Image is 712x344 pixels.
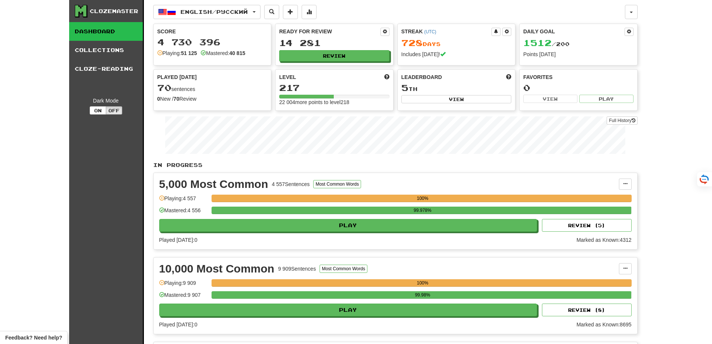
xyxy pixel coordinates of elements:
a: Dashboard [69,22,143,41]
span: This week in points, UTC [506,73,511,81]
div: Clozemaster [90,7,138,15]
div: sentences [157,83,268,93]
span: / 200 [523,41,570,47]
button: More stats [302,5,317,19]
button: Most Common Words [320,265,367,273]
span: Open feedback widget [5,334,62,341]
button: Off [106,106,122,115]
span: Played [DATE]: 0 [159,322,197,328]
button: Most Common Words [313,180,361,188]
div: Marked as Known: 4312 [576,236,631,244]
button: Review (5) [542,219,632,232]
div: 14 281 [279,38,389,48]
button: English/Русский [153,5,261,19]
div: 22 004 more points to level 218 [279,98,389,106]
div: Day s [401,38,512,48]
div: Daily Goal [523,28,625,36]
button: View [401,95,512,103]
div: 217 [279,83,389,92]
a: (UTC) [424,29,436,34]
div: th [401,83,512,93]
div: Score [157,28,268,35]
span: Played [DATE]: 0 [159,237,197,243]
a: Cloze-Reading [69,60,143,78]
button: Play [579,95,634,103]
span: Played [DATE] [157,73,197,81]
span: 5 [401,82,409,93]
button: Review (8) [542,304,632,316]
div: 99.98% [214,291,632,299]
div: 10,000 Most Common [159,263,274,274]
div: 99.978% [214,207,632,214]
span: 728 [401,37,423,48]
span: Score more points to level up [384,73,389,81]
div: Playing: 9 909 [159,279,208,292]
div: Mastered: [201,49,245,57]
div: 4 557 Sentences [272,180,309,188]
div: 4 730 396 [157,37,268,47]
strong: 0 [157,96,160,102]
span: 1512 [523,37,552,48]
div: Mastered: 9 907 [159,291,208,304]
button: Search sentences [264,5,279,19]
button: Play [159,219,537,232]
div: Marked as Known: 8695 [576,321,631,328]
div: 9 909 Sentences [278,265,316,273]
div: Mastered: 4 556 [159,207,208,219]
div: Dark Mode [75,97,137,104]
div: 100% [214,279,632,287]
strong: 51 125 [181,50,197,56]
span: English / Русский [181,9,248,15]
button: Review [279,50,389,61]
span: 70 [157,82,172,93]
div: Streak [401,28,492,35]
strong: 70 [173,96,179,102]
div: 100% [214,195,632,202]
strong: 40 815 [229,50,245,56]
div: Favorites [523,73,634,81]
span: Leaderboard [401,73,442,81]
p: In Progress [153,161,638,169]
button: On [90,106,106,115]
div: 5,000 Most Common [159,179,268,190]
button: Add sentence to collection [283,5,298,19]
div: 0 [523,83,634,92]
div: Playing: [157,49,197,57]
span: Level [279,73,296,81]
div: Includes [DATE]! [401,51,512,58]
a: Full History [607,116,637,125]
button: Play [159,304,537,316]
div: Ready for Review [279,28,380,35]
a: Collections [69,41,143,60]
div: New / Review [157,95,268,103]
button: View [523,95,577,103]
div: Playing: 4 557 [159,195,208,207]
div: Points [DATE] [523,51,634,58]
